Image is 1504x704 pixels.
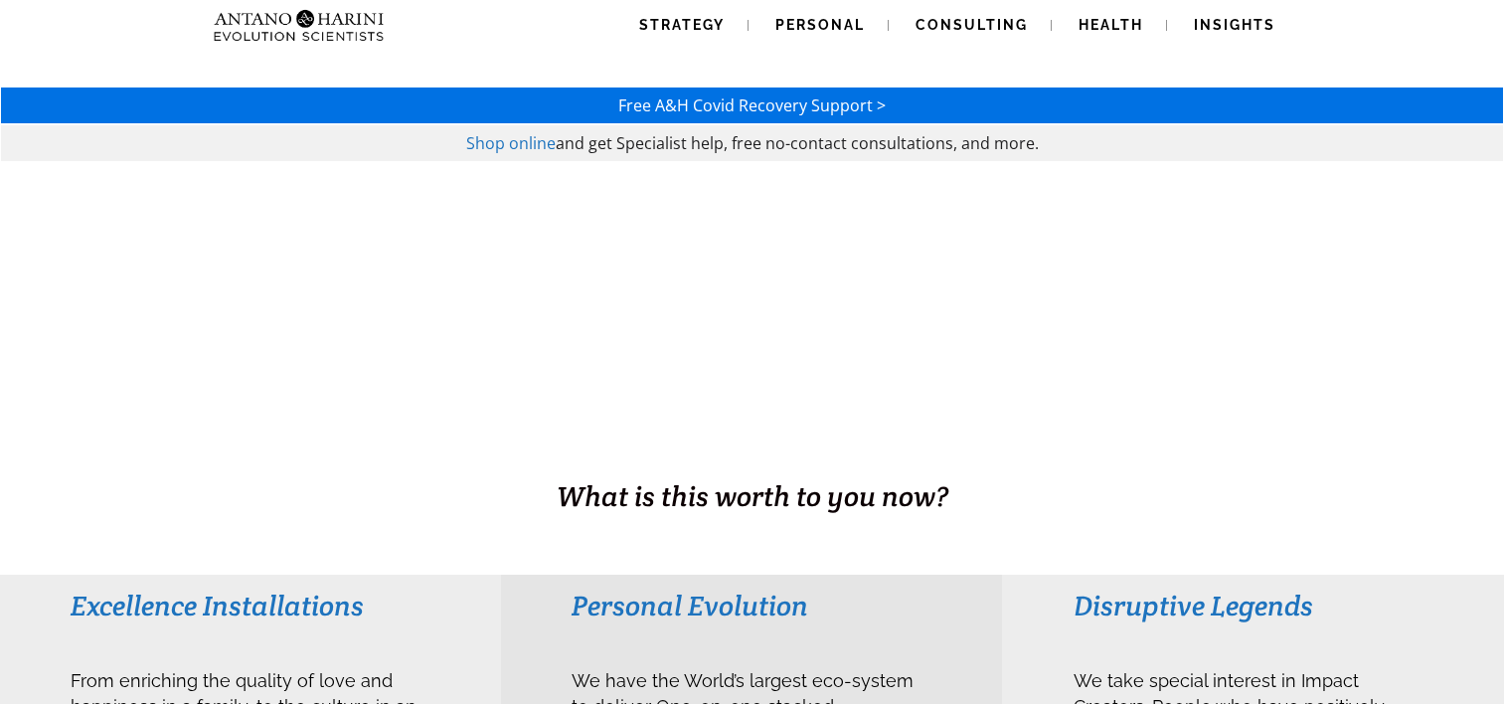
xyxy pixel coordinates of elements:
span: Consulting [916,17,1028,33]
h3: Disruptive Legends [1074,588,1432,623]
a: Shop online [466,132,556,154]
h3: Personal Evolution [572,588,930,623]
h1: BUSINESS. HEALTH. Family. Legacy [2,435,1502,476]
span: Personal [775,17,865,33]
span: and get Specialist help, free no-contact consultations, and more. [556,132,1039,154]
span: What is this worth to you now? [557,478,948,514]
h3: Excellence Installations [71,588,429,623]
span: Insights [1194,17,1275,33]
a: Free A&H Covid Recovery Support > [618,94,886,116]
span: Health [1079,17,1143,33]
span: Strategy [639,17,725,33]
